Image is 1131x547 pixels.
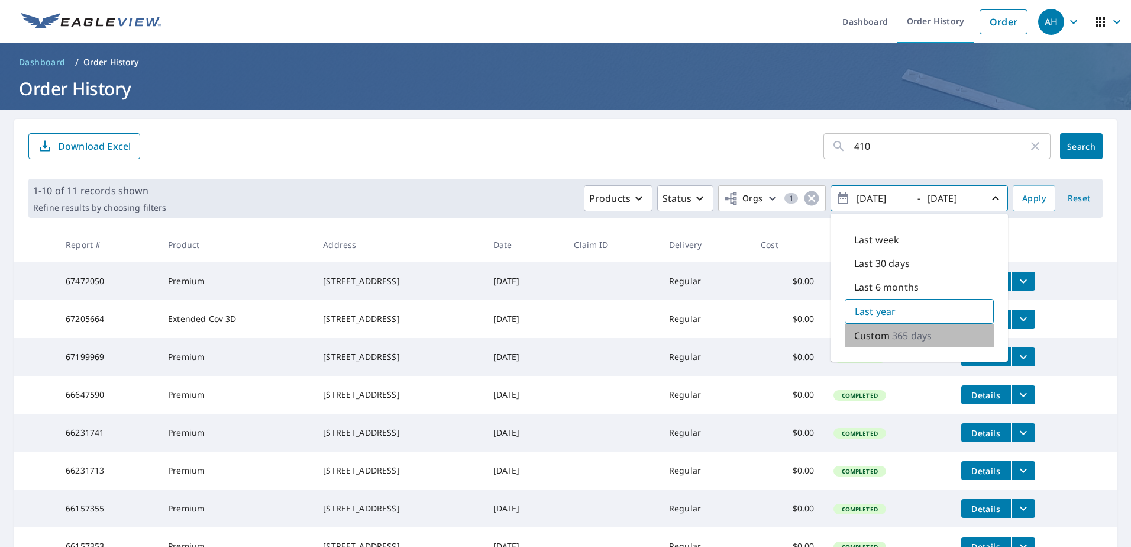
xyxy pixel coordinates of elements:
[968,465,1004,477] span: Details
[831,185,1008,211] button: -
[484,338,565,376] td: [DATE]
[83,56,139,68] p: Order History
[961,461,1011,480] button: detailsBtn-66231713
[751,262,823,300] td: $0.00
[980,9,1027,34] a: Order
[58,140,131,153] p: Download Excel
[968,503,1004,514] span: Details
[836,188,1003,209] span: -
[323,313,474,325] div: [STREET_ADDRESS]
[845,324,994,347] div: Custom365 days
[323,275,474,287] div: [STREET_ADDRESS]
[56,414,159,452] td: 66231741
[1013,185,1055,211] button: Apply
[854,130,1028,163] input: Address, Report #, Claim ID, etc.
[56,490,159,527] td: 66157355
[835,429,885,437] span: Completed
[961,385,1011,404] button: detailsBtn-66647590
[323,389,474,401] div: [STREET_ADDRESS]
[1060,133,1103,159] button: Search
[854,280,919,294] p: Last 6 months
[660,452,751,490] td: Regular
[484,452,565,490] td: [DATE]
[159,227,314,262] th: Product
[323,465,474,477] div: [STREET_ADDRESS]
[1011,461,1035,480] button: filesDropdownBtn-66231713
[33,202,166,213] p: Refine results by choosing filters
[484,414,565,452] td: [DATE]
[1011,499,1035,518] button: filesDropdownBtn-66157355
[845,228,994,252] div: Last week
[855,304,896,318] p: Last year
[56,338,159,376] td: 67199969
[660,414,751,452] td: Regular
[14,53,70,72] a: Dashboard
[824,227,952,262] th: Status
[584,185,652,211] button: Products
[1022,191,1046,206] span: Apply
[835,467,885,475] span: Completed
[28,133,140,159] button: Download Excel
[33,184,166,198] p: 1-10 of 11 records shown
[751,376,823,414] td: $0.00
[723,191,763,206] span: Orgs
[484,227,565,262] th: Date
[660,300,751,338] td: Regular
[14,53,1117,72] nav: breadcrumb
[56,452,159,490] td: 66231713
[159,300,314,338] td: Extended Cov 3D
[751,227,823,262] th: Cost
[56,300,159,338] td: 67205664
[835,391,885,400] span: Completed
[484,376,565,414] td: [DATE]
[314,227,483,262] th: Address
[751,452,823,490] td: $0.00
[484,300,565,338] td: [DATE]
[845,275,994,299] div: Last 6 months
[1069,141,1093,152] span: Search
[56,376,159,414] td: 66647590
[784,194,798,202] span: 1
[1060,185,1098,211] button: Reset
[924,189,982,208] input: yyyy/mm/dd
[751,338,823,376] td: $0.00
[159,376,314,414] td: Premium
[751,490,823,527] td: $0.00
[961,499,1011,518] button: detailsBtn-66157355
[845,252,994,275] div: Last 30 days
[657,185,713,211] button: Status
[1011,347,1035,366] button: filesDropdownBtn-67199969
[968,427,1004,439] span: Details
[484,262,565,300] td: [DATE]
[835,505,885,513] span: Completed
[484,490,565,527] td: [DATE]
[14,76,1117,101] h1: Order History
[854,233,899,247] p: Last week
[1011,423,1035,442] button: filesDropdownBtn-66231741
[660,490,751,527] td: Regular
[1065,191,1093,206] span: Reset
[968,390,1004,401] span: Details
[323,427,474,439] div: [STREET_ADDRESS]
[660,227,751,262] th: Delivery
[961,423,1011,442] button: detailsBtn-66231741
[660,262,751,300] td: Regular
[21,13,161,31] img: EV Logo
[845,299,994,324] div: Last year
[718,185,826,211] button: Orgs1
[159,490,314,527] td: Premium
[1011,272,1035,291] button: filesDropdownBtn-67472050
[751,300,823,338] td: $0.00
[323,503,474,514] div: [STREET_ADDRESS]
[853,189,911,208] input: yyyy/mm/dd
[56,262,159,300] td: 67472050
[854,256,910,271] p: Last 30 days
[564,227,660,262] th: Claim ID
[1038,9,1064,35] div: AH
[19,56,66,68] span: Dashboard
[56,227,159,262] th: Report #
[751,414,823,452] td: $0.00
[75,55,79,69] li: /
[1011,385,1035,404] button: filesDropdownBtn-66647590
[660,376,751,414] td: Regular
